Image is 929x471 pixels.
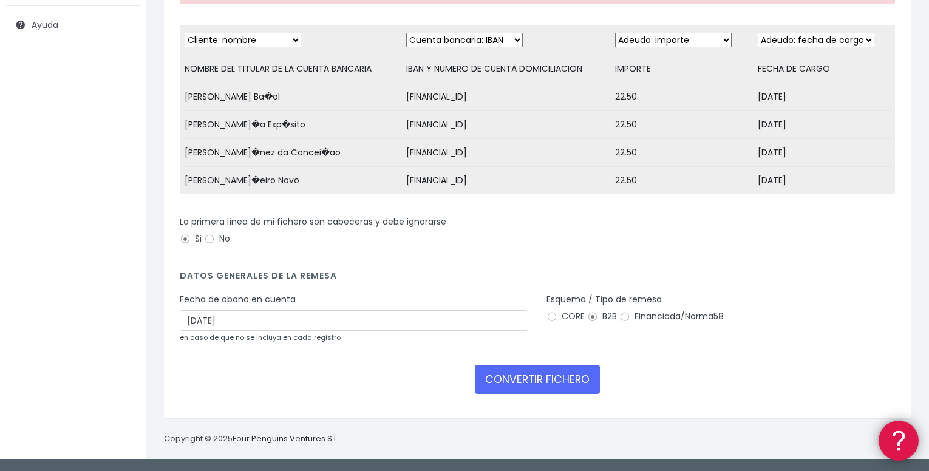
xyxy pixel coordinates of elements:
label: Si [180,232,202,245]
p: Copyright © 2025 . [164,433,341,446]
td: [PERSON_NAME]�a Exp�sito [180,110,401,138]
td: [PERSON_NAME] Ba�ol [180,83,401,110]
span: Ayuda [32,19,58,31]
label: B2B [587,310,617,323]
td: 22.50 [610,83,752,110]
td: 22.50 [610,166,752,194]
td: IMPORTE [610,55,752,83]
td: NOMBRE DEL TITULAR DE LA CUENTA BANCARIA [180,55,401,83]
h4: Datos generales de la remesa [180,271,895,287]
td: [DATE] [753,166,895,194]
td: IBAN Y NUMERO DE CUENTA DOMICILIACION [401,55,611,83]
td: [DATE] [753,83,895,110]
label: Esquema / Tipo de remesa [546,293,662,306]
a: Four Penguins Ventures S.L. [233,433,339,444]
td: [PERSON_NAME]�nez da Concei�ao [180,138,401,166]
td: 22.50 [610,138,752,166]
td: [PERSON_NAME]�eiro Novo [180,166,401,194]
td: [FINANCIAL_ID] [401,138,611,166]
td: [FINANCIAL_ID] [401,166,611,194]
label: No [204,232,230,245]
td: [DATE] [753,110,895,138]
td: 22.50 [610,110,752,138]
a: Ayuda [6,12,140,38]
label: Fecha de abono en cuenta [180,293,296,306]
td: [DATE] [753,138,895,166]
label: CORE [546,310,585,323]
td: [FINANCIAL_ID] [401,110,611,138]
label: Financiada/Norma58 [619,310,724,323]
td: FECHA DE CARGO [753,55,895,83]
label: La primera línea de mi fichero son cabeceras y debe ignorarse [180,215,446,228]
button: CONVERTIR FICHERO [475,365,600,394]
small: en caso de que no se incluya en cada registro [180,333,341,342]
td: [FINANCIAL_ID] [401,83,611,110]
